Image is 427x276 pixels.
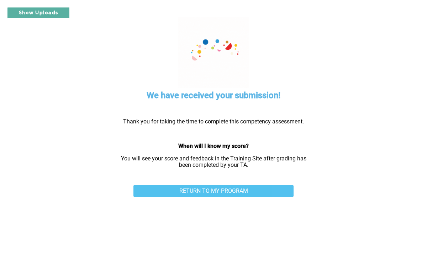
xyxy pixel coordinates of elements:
h5: We have received your submission! [147,90,280,101]
img: celebration.7678411f.gif [178,17,249,88]
button: Show Uploads [7,7,70,18]
p: You will see your score and feedback in the Training Site after grading has been completed by you... [116,155,311,169]
strong: When will I know my score? [178,143,249,149]
p: Thank you for taking the time to complete this competency assessment. [116,118,311,125]
a: RETURN TO MY PROGRAM [133,185,294,197]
